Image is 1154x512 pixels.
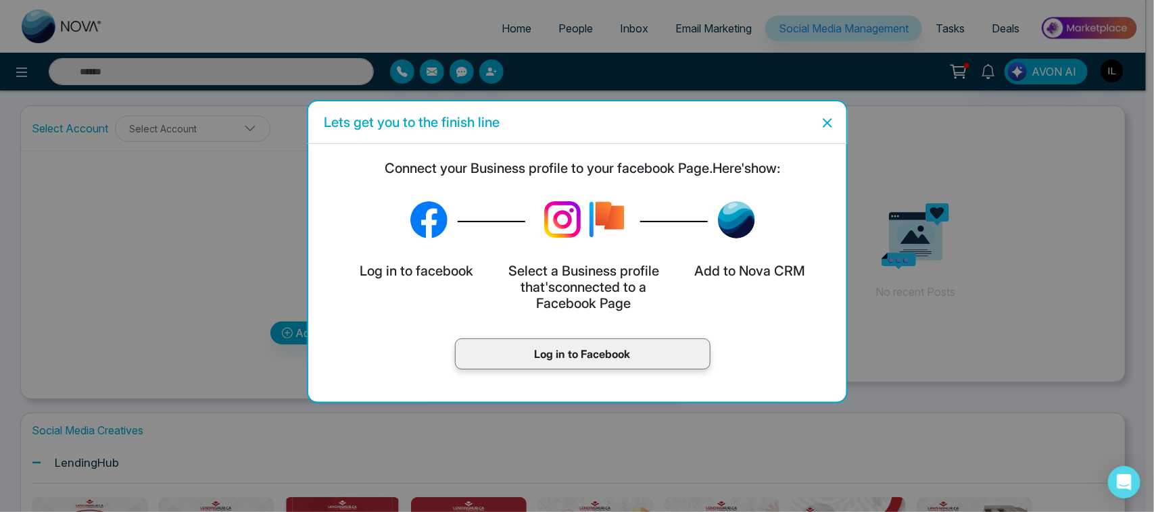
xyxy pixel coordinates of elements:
[410,201,448,238] img: Lead Flow
[357,263,476,279] h5: Log in to facebook
[506,263,662,311] h5: Select a Business profile that's connected to a Facebook Page
[1108,466,1140,498] div: Open Intercom Messenger
[469,346,696,362] p: Log in to Facebook
[319,160,846,176] h5: Connect your Business profile to your facebook Page. Here's how:
[718,201,755,238] img: Lead Flow
[324,112,500,132] h5: Lets get you to the finish line
[692,263,808,279] h5: Add to Nova CRM
[535,193,590,247] img: Lead Flow
[814,111,836,133] button: Close
[583,196,630,243] img: Lead Flow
